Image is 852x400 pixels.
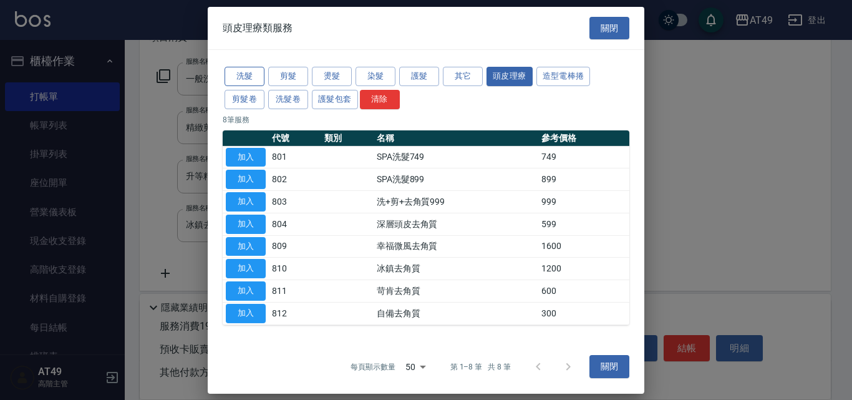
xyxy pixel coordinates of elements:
[589,16,629,39] button: 關閉
[226,281,266,301] button: 加入
[321,130,374,146] th: 類別
[226,170,266,189] button: 加入
[268,67,308,86] button: 剪髮
[269,190,321,213] td: 803
[538,213,629,235] td: 599
[312,90,358,109] button: 護髮包套
[374,213,539,235] td: 深層頭皮去角質
[374,258,539,280] td: 冰鎮去角質
[269,235,321,258] td: 809
[589,355,629,378] button: 關閉
[356,67,395,86] button: 染髮
[351,361,395,373] p: 每頁顯示數量
[374,130,539,146] th: 名稱
[538,146,629,168] td: 749
[226,147,266,167] button: 加入
[538,258,629,280] td: 1200
[226,304,266,323] button: 加入
[226,192,266,212] button: 加入
[399,67,439,86] button: 護髮
[400,349,430,383] div: 50
[538,190,629,213] td: 999
[269,146,321,168] td: 801
[538,235,629,258] td: 1600
[312,67,352,86] button: 燙髮
[226,237,266,256] button: 加入
[374,146,539,168] td: SPA洗髮749
[360,90,400,109] button: 清除
[374,302,539,324] td: 自備去角質
[538,302,629,324] td: 300
[269,280,321,302] td: 811
[225,67,264,86] button: 洗髮
[226,215,266,234] button: 加入
[374,168,539,191] td: SPA洗髮899
[538,168,629,191] td: 899
[269,302,321,324] td: 812
[374,235,539,258] td: 幸福微風去角質
[487,67,533,86] button: 頭皮理療
[374,190,539,213] td: 洗+剪+去角質999
[450,361,511,373] p: 第 1–8 筆 共 8 筆
[223,114,629,125] p: 8 筆服務
[269,258,321,280] td: 810
[443,67,483,86] button: 其它
[536,67,591,86] button: 造型電棒捲
[538,130,629,146] th: 參考價格
[374,280,539,302] td: 苛肯去角質
[538,280,629,302] td: 600
[226,259,266,278] button: 加入
[269,168,321,191] td: 802
[269,213,321,235] td: 804
[268,90,308,109] button: 洗髮卷
[269,130,321,146] th: 代號
[223,22,293,34] span: 頭皮理療類服務
[225,90,264,109] button: 剪髮卷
